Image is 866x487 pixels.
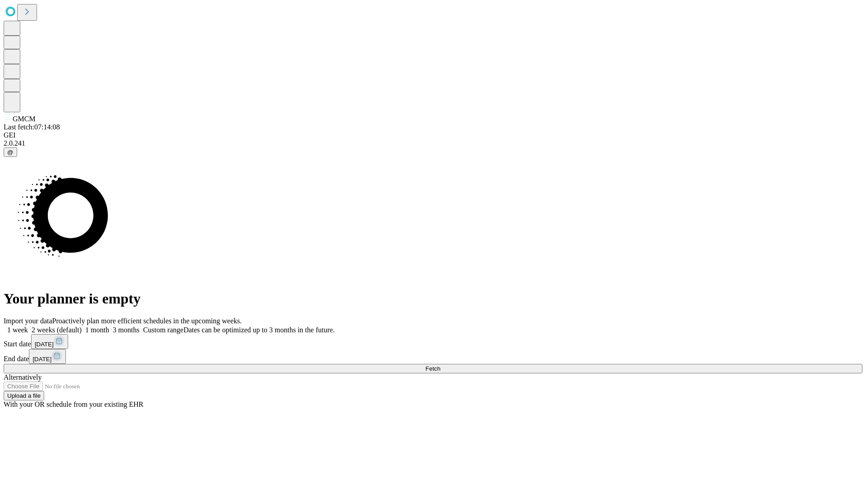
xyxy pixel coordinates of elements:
[13,115,36,123] span: GMCM
[143,326,183,334] span: Custom range
[4,334,862,349] div: Start date
[85,326,109,334] span: 1 month
[32,326,82,334] span: 2 weeks (default)
[4,400,143,408] span: With your OR schedule from your existing EHR
[32,356,51,363] span: [DATE]
[4,147,17,157] button: @
[4,290,862,307] h1: Your planner is empty
[52,317,242,325] span: Proactively plan more efficient schedules in the upcoming weeks.
[4,131,862,139] div: GEI
[7,149,14,156] span: @
[4,139,862,147] div: 2.0.241
[425,365,440,372] span: Fetch
[4,349,862,364] div: End date
[29,349,66,364] button: [DATE]
[4,317,52,325] span: Import your data
[4,391,44,400] button: Upload a file
[4,123,60,131] span: Last fetch: 07:14:08
[31,334,68,349] button: [DATE]
[113,326,139,334] span: 3 months
[4,364,862,373] button: Fetch
[7,326,28,334] span: 1 week
[4,373,41,381] span: Alternatively
[184,326,335,334] span: Dates can be optimized up to 3 months in the future.
[35,341,54,348] span: [DATE]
